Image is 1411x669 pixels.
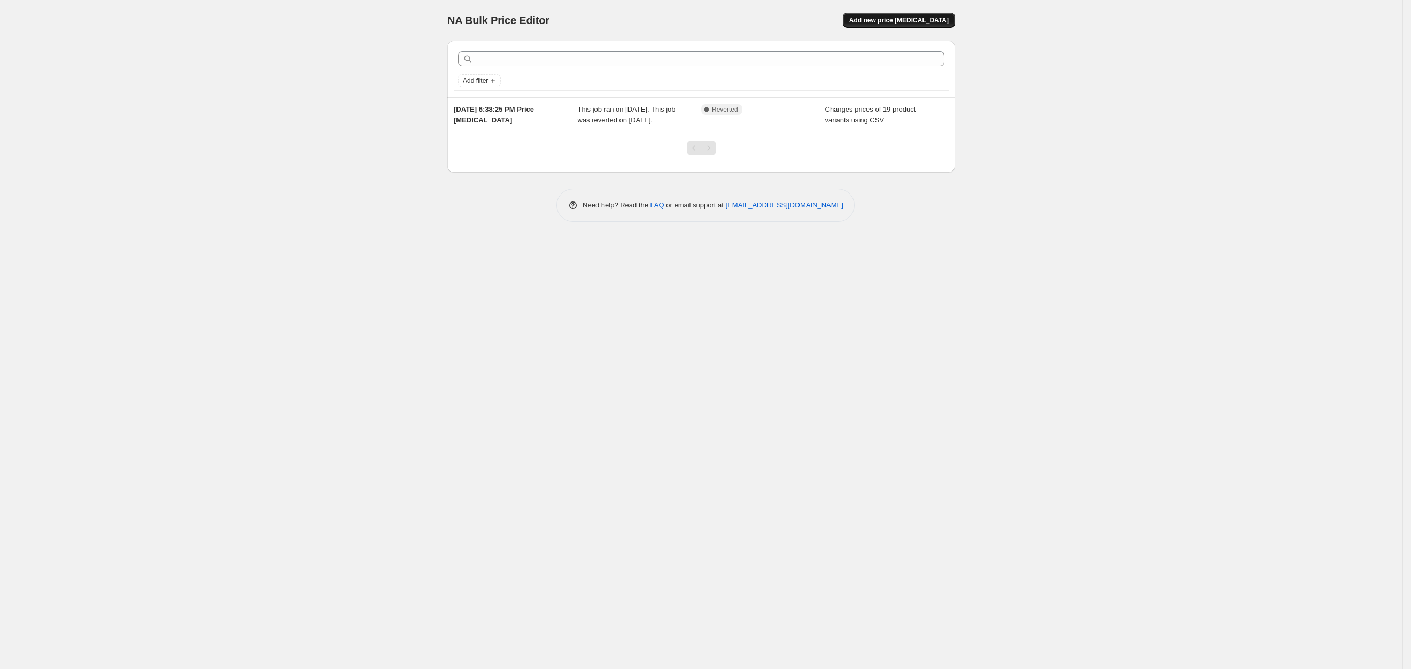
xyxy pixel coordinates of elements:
[578,105,676,124] span: This job ran on [DATE]. This job was reverted on [DATE].
[458,74,501,87] button: Add filter
[454,105,534,124] span: [DATE] 6:38:25 PM Price [MEDICAL_DATA]
[447,14,549,26] span: NA Bulk Price Editor
[463,76,488,85] span: Add filter
[712,105,738,114] span: Reverted
[825,105,916,124] span: Changes prices of 19 product variants using CSV
[849,16,949,25] span: Add new price [MEDICAL_DATA]
[583,201,650,209] span: Need help? Read the
[664,201,726,209] span: or email support at
[650,201,664,209] a: FAQ
[726,201,843,209] a: [EMAIL_ADDRESS][DOMAIN_NAME]
[843,13,955,28] button: Add new price [MEDICAL_DATA]
[687,141,716,155] nav: Pagination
